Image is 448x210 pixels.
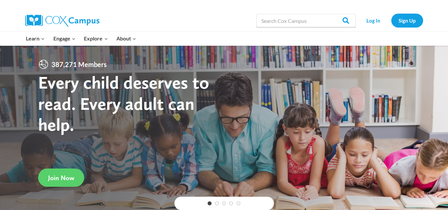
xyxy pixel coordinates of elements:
[84,34,108,43] span: Explore
[48,174,74,182] span: Join Now
[229,201,233,205] a: 4
[215,201,219,205] a: 2
[222,201,226,205] a: 3
[49,59,109,70] span: 387,271 Members
[53,34,76,43] span: Engage
[359,14,388,27] a: Log In
[208,201,212,205] a: 1
[391,14,423,27] a: Sign Up
[25,15,99,27] img: Cox Campus
[22,32,141,45] nav: Primary Navigation
[26,34,45,43] span: Learn
[116,34,136,43] span: About
[38,169,84,187] a: Join Now
[359,14,423,27] nav: Secondary Navigation
[38,72,209,135] strong: Every child deserves to read. Every adult can help.
[256,14,356,27] input: Search Cox Campus
[236,201,240,205] a: 5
